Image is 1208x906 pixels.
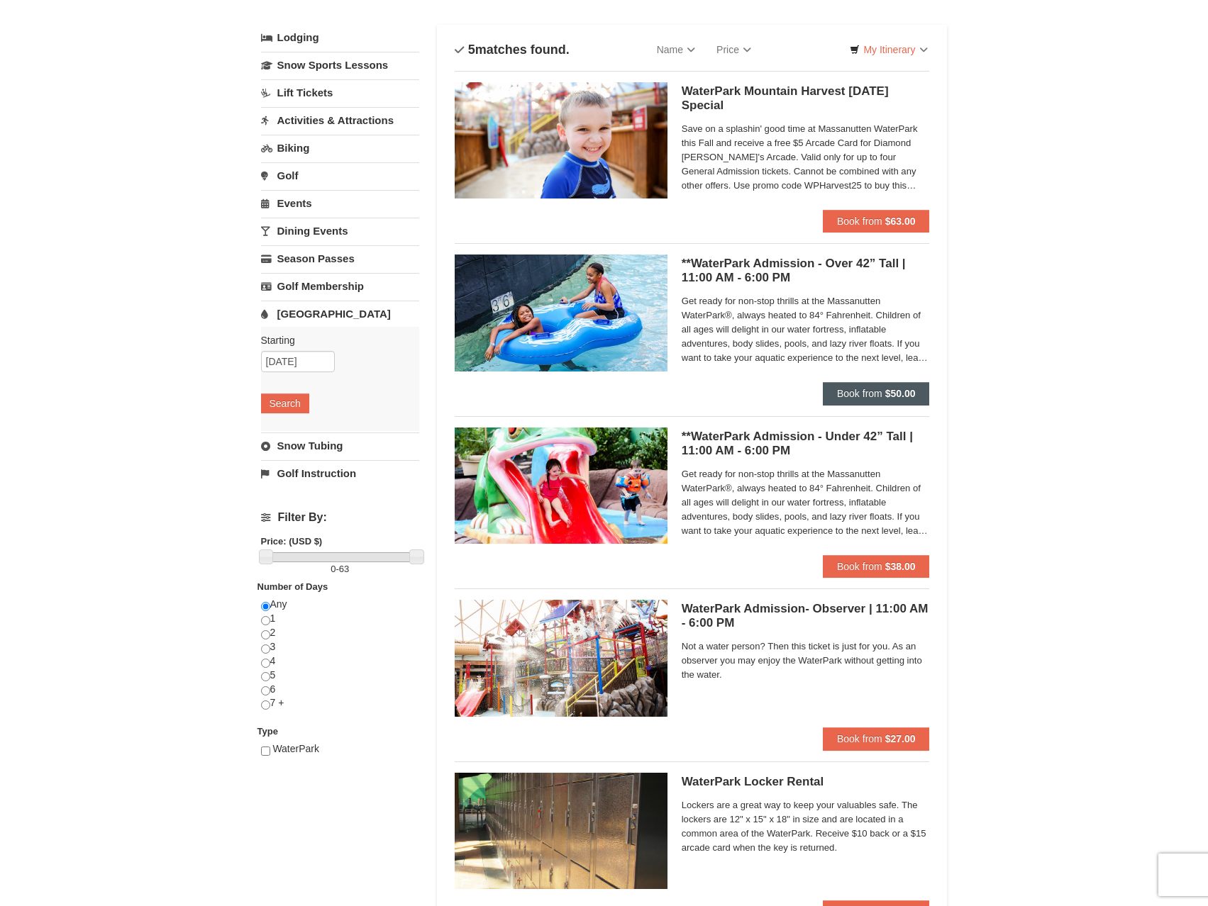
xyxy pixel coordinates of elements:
[823,382,930,405] button: Book from $50.00
[261,333,409,347] label: Starting
[682,294,930,365] span: Get ready for non-stop thrills at the Massanutten WaterPark®, always heated to 84° Fahrenheit. Ch...
[646,35,706,64] a: Name
[455,427,667,544] img: 6619917-738-d4d758dd.jpg
[455,600,667,716] img: 6619917-744-d8335919.jpg
[706,35,762,64] a: Price
[682,467,930,538] span: Get ready for non-stop thrills at the Massanutten WaterPark®, always heated to 84° Fahrenheit. Ch...
[261,107,419,133] a: Activities & Attractions
[331,564,336,574] span: 0
[837,733,882,744] span: Book from
[261,245,419,272] a: Season Passes
[261,562,419,576] label: -
[261,393,309,413] button: Search
[885,733,916,744] strong: $27.00
[455,43,570,57] h4: matches found.
[261,273,419,299] a: Golf Membership
[837,388,882,399] span: Book from
[455,773,667,889] img: 6619917-1005-d92ad057.png
[841,39,936,60] a: My Itinerary
[837,216,882,227] span: Book from
[682,798,930,855] span: Lockers are a great way to keep your valuables safe. The lockers are 12" x 15" x 18" in size and ...
[261,218,419,244] a: Dining Events
[885,561,916,572] strong: $38.00
[261,511,419,524] h4: Filter By:
[455,82,667,198] img: 6619917-1412-d332ca3f.jpg
[261,135,419,161] a: Biking
[257,726,278,737] strong: Type
[339,564,349,574] span: 63
[261,460,419,486] a: Golf Instruction
[261,25,419,50] a: Lodging
[823,555,930,578] button: Book from $38.00
[261,536,323,547] strong: Price: (USD $)
[468,43,475,57] span: 5
[257,581,328,592] strong: Number of Days
[682,430,930,458] h5: **WaterPark Admission - Under 42” Tall | 11:00 AM - 6:00 PM
[885,388,916,399] strong: $50.00
[682,122,930,193] span: Save on a splashin' good time at Massanutten WaterPark this Fall and receive a free $5 Arcade Car...
[261,162,419,189] a: Golf
[455,255,667,371] img: 6619917-726-5d57f225.jpg
[261,79,419,106] a: Lift Tickets
[682,602,930,630] h5: WaterPark Admission- Observer | 11:00 AM - 6:00 PM
[682,84,930,113] h5: WaterPark Mountain Harvest [DATE] Special
[272,743,319,754] span: WaterPark
[682,257,930,285] h5: **WaterPark Admission - Over 42” Tall | 11:00 AM - 6:00 PM
[261,52,419,78] a: Snow Sports Lessons
[682,775,930,789] h5: WaterPark Locker Rental
[823,727,930,750] button: Book from $27.00
[261,598,419,725] div: Any 1 2 3 4 5 6 7 +
[837,561,882,572] span: Book from
[261,432,419,459] a: Snow Tubing
[885,216,916,227] strong: $63.00
[823,210,930,233] button: Book from $63.00
[682,639,930,682] span: Not a water person? Then this ticket is just for you. As an observer you may enjoy the WaterPark ...
[261,301,419,327] a: [GEOGRAPHIC_DATA]
[261,190,419,216] a: Events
